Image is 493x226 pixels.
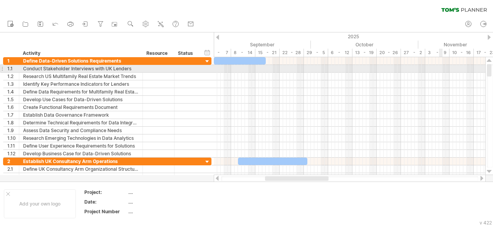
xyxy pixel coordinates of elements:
[7,104,19,111] div: 1.6
[23,73,139,80] div: Research US Multifamily Real Estate Market Trends
[7,158,19,165] div: 2
[23,96,139,103] div: Develop Use Cases for Data-Driven Solutions
[7,119,19,126] div: 1.8
[231,49,255,57] div: 8 - 14
[23,173,139,180] div: Recruit Key Personnel for UK Consultancy Arm
[401,49,425,57] div: 27 - 2
[84,189,127,195] div: Project:
[23,88,139,95] div: Define Data Requirements for Multifamily Real Estate Operations
[7,150,19,157] div: 1.12
[377,49,401,57] div: 20 - 26
[328,49,352,57] div: 6 - 12
[23,119,139,126] div: Determine Technical Requirements for Data Integration
[7,57,19,65] div: 1
[311,41,418,49] div: October 2025
[23,57,139,65] div: Define Data-Driven Solutions Requirements
[128,199,193,205] div: ....
[146,49,170,57] div: Resource
[207,49,231,57] div: 1 - 7
[23,127,139,134] div: Assess Data Security and Compliance Needs
[84,199,127,205] div: Date:
[178,49,195,57] div: Status
[4,189,76,218] div: Add your own logo
[84,208,127,215] div: Project Number
[449,49,474,57] div: 10 - 16
[128,208,193,215] div: ....
[425,49,449,57] div: 3 - 9
[280,49,304,57] div: 22 - 28
[23,134,139,142] div: Research Emerging Technologies in Data Analytics
[7,80,19,88] div: 1.3
[23,150,139,157] div: Develop Business Case for Data-Driven Solutions
[7,134,19,142] div: 1.10
[23,142,139,150] div: Define User Experience Requirements for Solutions
[23,80,139,88] div: Identify Key Performance Indicators for Lenders
[480,220,492,226] div: v 422
[23,104,139,111] div: Create Functional Requirements Document
[7,73,19,80] div: 1.2
[7,165,19,173] div: 2.1
[7,96,19,103] div: 1.5
[7,88,19,95] div: 1.4
[23,111,139,119] div: Establish Data Governance Framework
[255,49,280,57] div: 15 - 21
[23,165,139,173] div: Define UK Consultancy Arm Organizational Structure
[23,65,139,72] div: Conduct Stakeholder Interviews with UK Lenders
[207,41,311,49] div: September 2025
[7,65,19,72] div: 1.1
[7,127,19,134] div: 1.9
[7,142,19,150] div: 1.11
[128,189,193,195] div: ....
[7,173,19,180] div: 2.2
[352,49,377,57] div: 13 - 19
[23,158,139,165] div: Establish UK Consultancy Arm Operations
[304,49,328,57] div: 29 - 5
[7,111,19,119] div: 1.7
[23,49,138,57] div: Activity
